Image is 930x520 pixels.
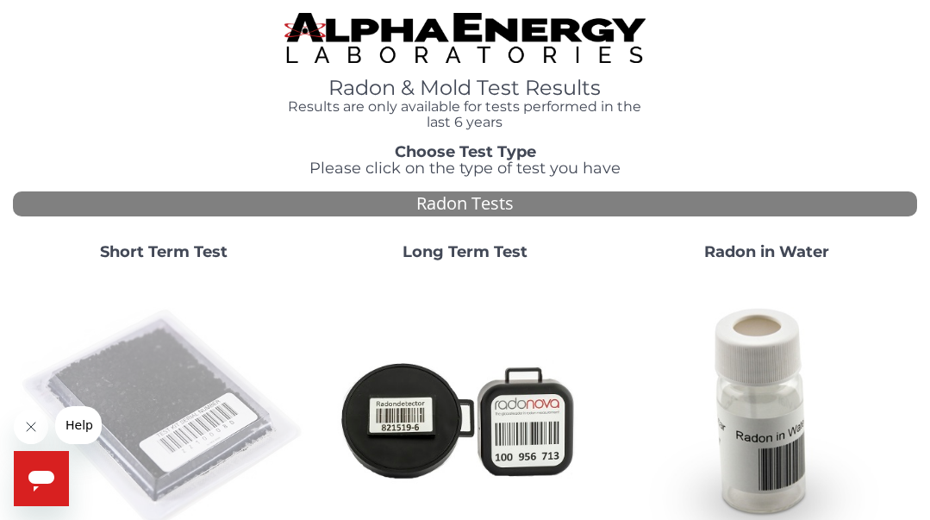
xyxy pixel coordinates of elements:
iframe: Button to launch messaging window [14,451,69,506]
span: Please click on the type of test you have [309,159,621,178]
h1: Radon & Mold Test Results [284,77,646,99]
strong: Radon in Water [704,242,829,261]
iframe: Message from company [55,406,102,444]
strong: Choose Test Type [395,142,536,161]
strong: Long Term Test [403,242,527,261]
div: Radon Tests [13,191,917,216]
img: TightCrop.jpg [284,13,646,63]
h4: Results are only available for tests performed in the last 6 years [284,99,646,129]
iframe: Close message [14,410,48,444]
strong: Short Term Test [100,242,228,261]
